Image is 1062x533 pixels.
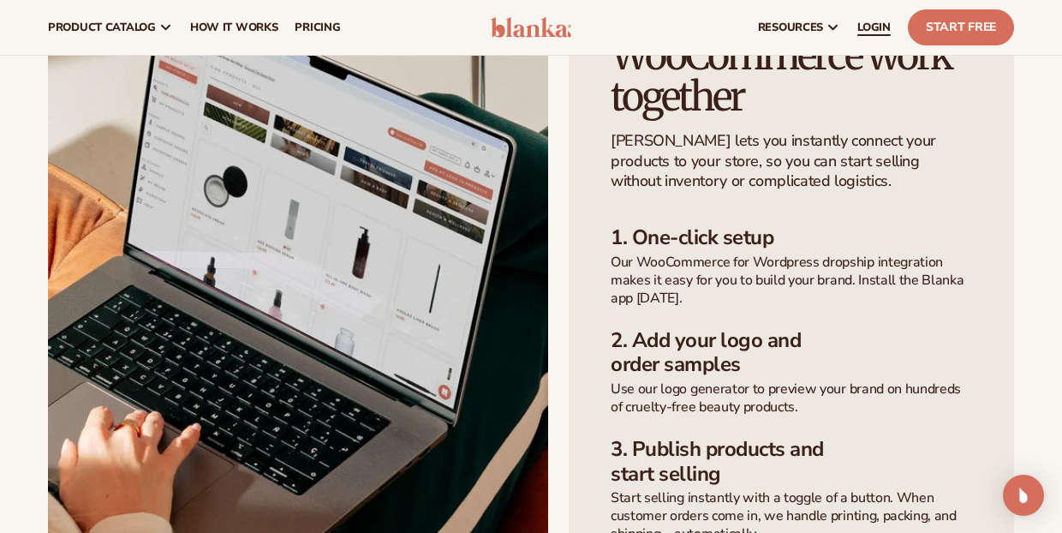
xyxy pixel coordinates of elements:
span: pricing [295,21,340,34]
h3: 2. Add your logo and order samples [611,328,972,378]
p: Use our logo generator to preview your brand on hundreds of cruelty-free beauty products. [611,380,972,416]
p: [PERSON_NAME] lets you instantly connect your products to your store, so you can start selling wi... [611,131,972,191]
span: How It Works [190,21,278,34]
h3: 3. Publish products and start selling [611,437,972,487]
span: resources [758,21,823,34]
span: product catalog [48,21,156,34]
span: LOGIN [857,21,891,34]
h3: 1. One-click setup [611,225,972,250]
img: logo [491,17,571,38]
p: Our WooCommerce for Wordpress dropship integration makes it easy for you to build your brand. Ins... [611,254,972,307]
a: Start Free [908,9,1014,45]
div: Open Intercom Messenger [1003,475,1044,516]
